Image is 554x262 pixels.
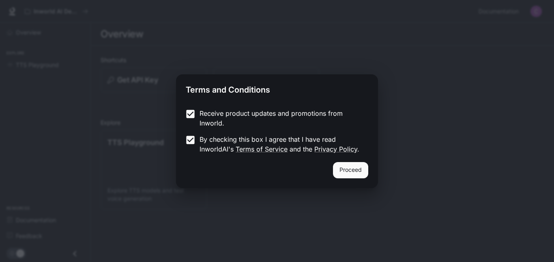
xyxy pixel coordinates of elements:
[200,134,362,154] p: By checking this box I agree that I have read InworldAI's and the .
[333,162,368,178] button: Proceed
[200,108,362,128] p: Receive product updates and promotions from Inworld.
[176,74,378,102] h2: Terms and Conditions
[314,145,357,153] a: Privacy Policy
[236,145,288,153] a: Terms of Service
